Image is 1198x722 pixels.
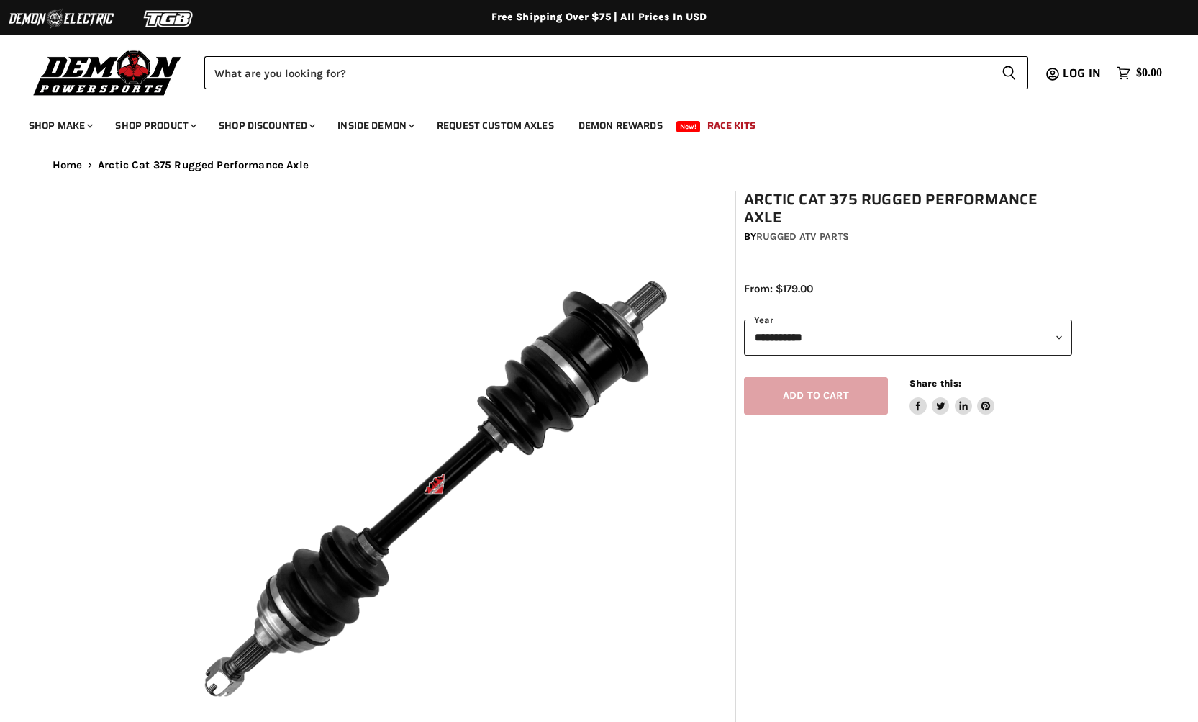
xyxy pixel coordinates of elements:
[744,191,1072,227] h1: Arctic Cat 375 Rugged Performance Axle
[756,230,849,243] a: Rugged ATV Parts
[208,111,324,140] a: Shop Discounted
[204,56,990,89] input: Search
[909,377,995,415] aside: Share this:
[18,105,1158,140] ul: Main menu
[115,5,223,32] img: TGB Logo 2
[24,11,1175,24] div: Free Shipping Over $75 | All Prices In USD
[744,282,813,295] span: From: $179.00
[696,111,766,140] a: Race Kits
[18,111,101,140] a: Shop Make
[426,111,565,140] a: Request Custom Axles
[1056,67,1109,80] a: Log in
[104,111,205,140] a: Shop Product
[24,159,1175,171] nav: Breadcrumbs
[676,121,701,132] span: New!
[29,47,186,98] img: Demon Powersports
[909,378,961,389] span: Share this:
[1063,64,1101,82] span: Log in
[1136,66,1162,80] span: $0.00
[568,111,673,140] a: Demon Rewards
[990,56,1028,89] button: Search
[744,229,1072,245] div: by
[1109,63,1169,84] a: $0.00
[327,111,423,140] a: Inside Demon
[744,320,1072,355] select: year
[98,159,309,171] span: Arctic Cat 375 Rugged Performance Axle
[204,56,1028,89] form: Product
[7,5,115,32] img: Demon Electric Logo 2
[53,159,83,171] a: Home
